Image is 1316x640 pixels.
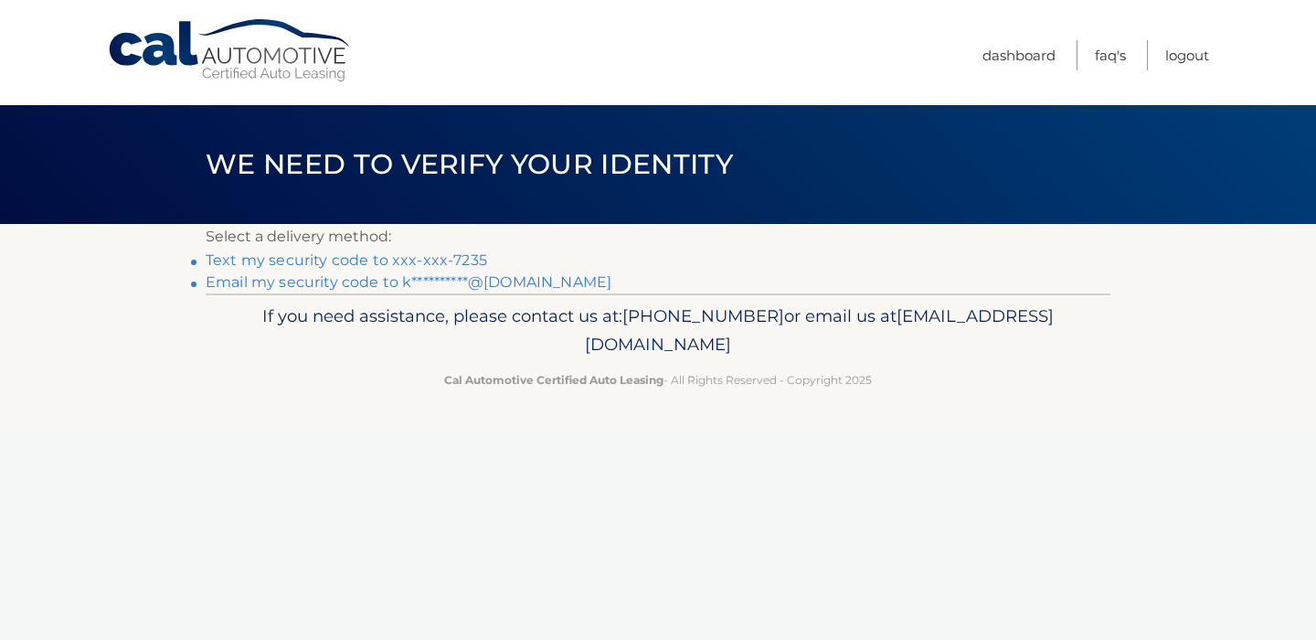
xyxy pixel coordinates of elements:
[206,251,487,269] a: Text my security code to xxx-xxx-7235
[218,302,1098,360] p: If you need assistance, please contact us at: or email us at
[107,18,354,83] a: Cal Automotive
[218,370,1098,389] p: - All Rights Reserved - Copyright 2025
[444,373,663,387] strong: Cal Automotive Certified Auto Leasing
[206,147,733,181] span: We need to verify your identity
[622,305,784,326] span: [PHONE_NUMBER]
[206,224,1110,250] p: Select a delivery method:
[1165,40,1209,70] a: Logout
[982,40,1056,70] a: Dashboard
[1095,40,1126,70] a: FAQ's
[206,273,611,291] a: Email my security code to k**********@[DOMAIN_NAME]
